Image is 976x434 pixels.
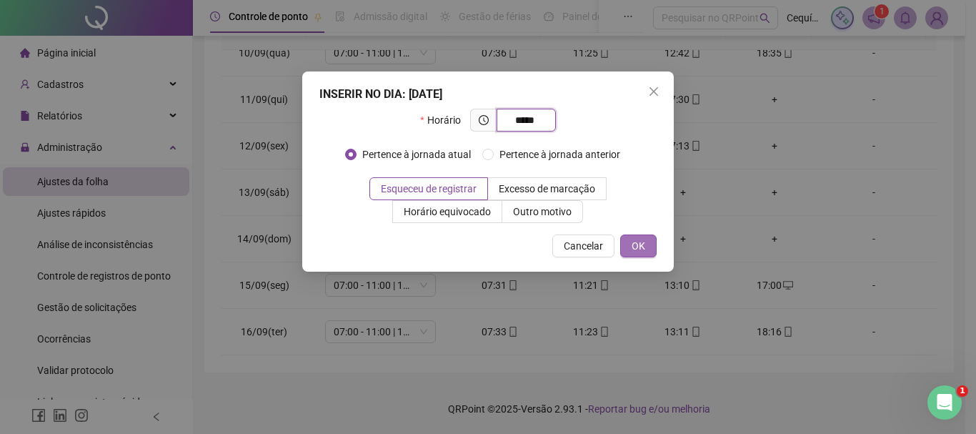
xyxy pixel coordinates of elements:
[513,206,572,217] span: Outro motivo
[381,183,477,194] span: Esqueceu de registrar
[494,147,626,162] span: Pertence à jornada anterior
[357,147,477,162] span: Pertence à jornada atual
[642,80,665,103] button: Close
[479,115,489,125] span: clock-circle
[564,238,603,254] span: Cancelar
[319,86,657,103] div: INSERIR NO DIA : [DATE]
[620,235,657,257] button: OK
[404,206,491,217] span: Horário equivocado
[632,238,645,254] span: OK
[499,183,595,194] span: Excesso de marcação
[552,235,614,257] button: Cancelar
[927,385,962,420] iframe: Intercom live chat
[420,109,469,132] label: Horário
[957,385,968,397] span: 1
[648,86,659,97] span: close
